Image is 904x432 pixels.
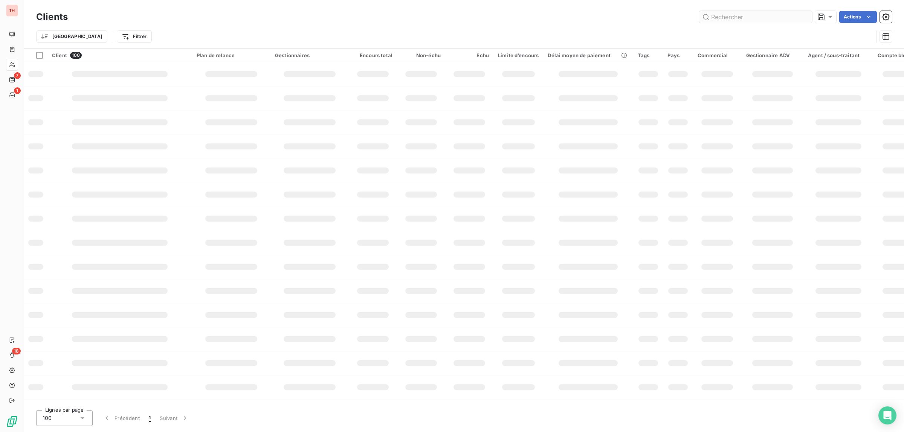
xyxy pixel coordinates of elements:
div: Gestionnaires [275,52,344,58]
div: Pays [667,52,689,58]
h3: Clients [36,10,68,24]
div: Tags [638,52,659,58]
span: 1 [14,87,21,94]
div: Non-échu [402,52,441,58]
button: 1 [144,410,155,426]
button: Suivant [155,410,193,426]
span: Client [52,52,67,58]
div: TH [6,5,18,17]
div: Commercial [698,52,737,58]
span: 1 [149,414,151,422]
input: Rechercher [699,11,812,23]
button: Actions [839,11,877,23]
div: Encours total [353,52,392,58]
div: Gestionnaire ADV [746,52,799,58]
img: Logo LeanPay [6,415,18,427]
span: 18 [12,348,21,354]
div: Délai moyen de paiement [548,52,628,58]
div: Limite d’encours [498,52,539,58]
button: Précédent [99,410,144,426]
span: 7 [14,72,21,79]
div: Échu [450,52,489,58]
button: Filtrer [117,30,151,43]
span: 100 [43,414,52,422]
button: [GEOGRAPHIC_DATA] [36,30,107,43]
span: 100 [70,52,82,59]
div: Agent / sous-traitant [808,52,869,58]
div: Plan de relance [197,52,266,58]
div: Open Intercom Messenger [878,406,896,424]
